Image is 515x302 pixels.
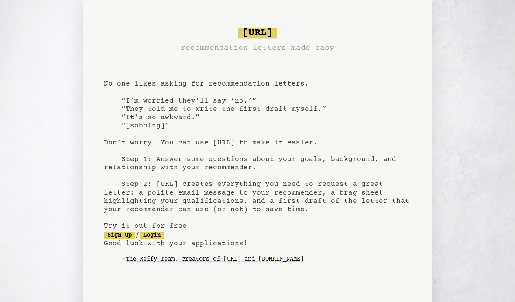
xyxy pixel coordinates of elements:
[104,24,411,280] pre: No one likes asking for recommendation letters. “I’m worried they’ll say ‘no.’” “They told me to ...
[238,28,277,38] span: [URL]
[126,252,304,266] a: The Reffy Team, creators of [URL] and [DOMAIN_NAME]
[181,42,334,54] h3: recommendation letters made easy
[104,232,135,239] a: Sign up
[121,255,411,264] div: -
[140,232,164,239] a: Login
